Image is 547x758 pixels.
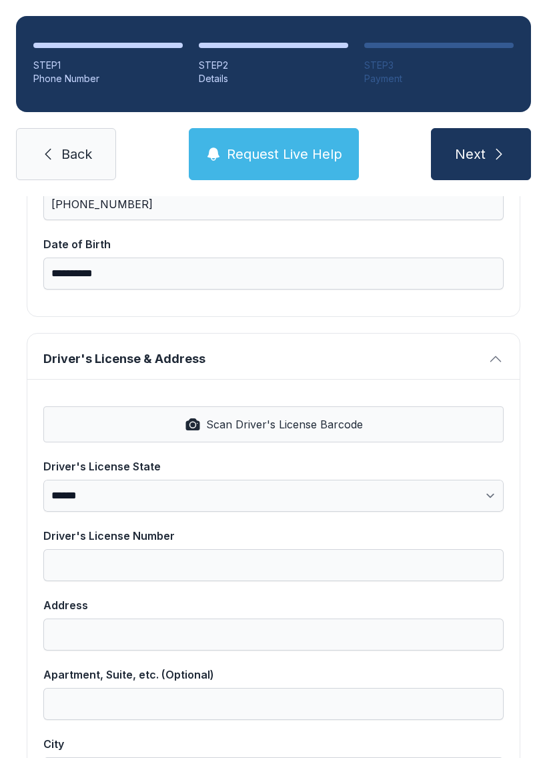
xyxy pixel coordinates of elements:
[33,72,183,85] div: Phone Number
[455,145,486,163] span: Next
[364,72,514,85] div: Payment
[43,458,504,474] div: Driver's License State
[43,736,504,752] div: City
[206,416,363,432] span: Scan Driver's License Barcode
[199,72,348,85] div: Details
[43,188,504,220] input: Cell Phone
[43,258,504,290] input: Date of Birth
[43,688,504,720] input: Apartment, Suite, etc. (Optional)
[364,59,514,72] div: STEP 3
[33,59,183,72] div: STEP 1
[43,350,482,368] span: Driver's License & Address
[43,236,504,252] div: Date of Birth
[43,597,504,613] div: Address
[43,619,504,651] input: Address
[61,145,92,163] span: Back
[43,480,504,512] select: Driver's License State
[43,667,504,683] div: Apartment, Suite, etc. (Optional)
[199,59,348,72] div: STEP 2
[27,334,520,379] button: Driver's License & Address
[227,145,342,163] span: Request Live Help
[43,549,504,581] input: Driver's License Number
[43,528,504,544] div: Driver's License Number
